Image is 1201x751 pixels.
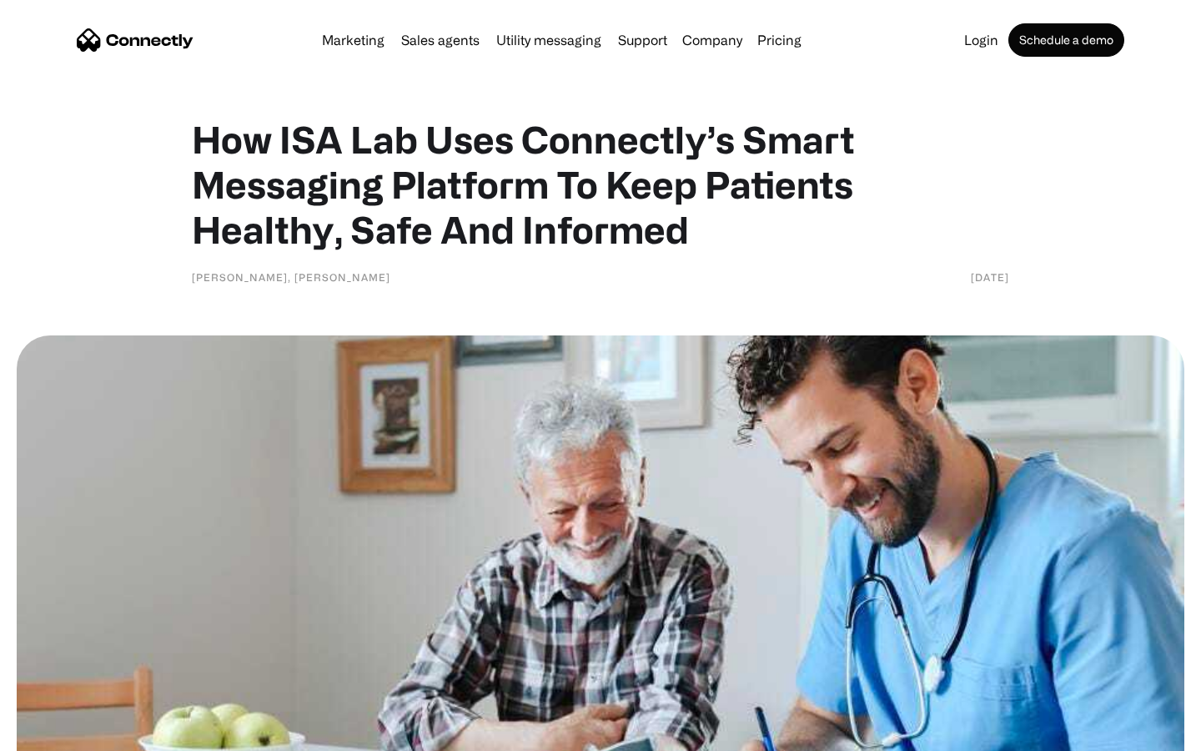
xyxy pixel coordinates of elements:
[192,117,1009,252] h1: How ISA Lab Uses Connectly’s Smart Messaging Platform To Keep Patients Healthy, Safe And Informed
[315,33,391,47] a: Marketing
[394,33,486,47] a: Sales agents
[17,722,100,745] aside: Language selected: English
[677,28,747,52] div: Company
[682,28,742,52] div: Company
[971,269,1009,285] div: [DATE]
[192,269,390,285] div: [PERSON_NAME], [PERSON_NAME]
[1008,23,1124,57] a: Schedule a demo
[611,33,674,47] a: Support
[33,722,100,745] ul: Language list
[751,33,808,47] a: Pricing
[957,33,1005,47] a: Login
[77,28,193,53] a: home
[490,33,608,47] a: Utility messaging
